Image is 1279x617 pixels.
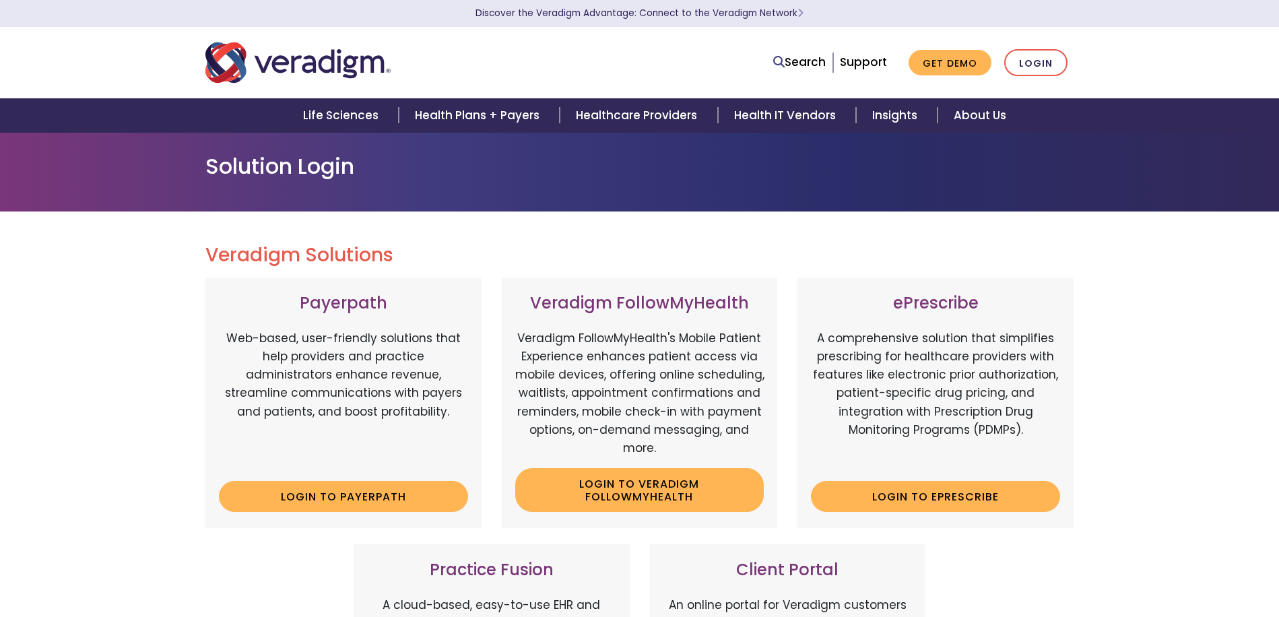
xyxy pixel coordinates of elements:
[219,481,468,512] a: Login to Payerpath
[938,98,1022,133] a: About Us
[909,50,991,76] a: Get Demo
[205,40,391,85] img: Veradigm logo
[718,98,856,133] a: Health IT Vendors
[205,154,1074,179] h1: Solution Login
[663,560,913,580] h3: Client Portal
[856,98,938,133] a: Insights
[515,468,764,512] a: Login to Veradigm FollowMyHealth
[205,244,1074,267] h2: Veradigm Solutions
[515,329,764,457] p: Veradigm FollowMyHealth's Mobile Patient Experience enhances patient access via mobile devices, o...
[475,7,804,20] a: Discover the Veradigm Advantage: Connect to the Veradigm NetworkLearn More
[219,294,468,313] h3: Payerpath
[515,294,764,313] h3: Veradigm FollowMyHealth
[773,53,826,71] a: Search
[399,98,560,133] a: Health Plans + Payers
[1004,49,1068,77] a: Login
[367,560,616,580] h3: Practice Fusion
[811,329,1060,471] p: A comprehensive solution that simplifies prescribing for healthcare providers with features like ...
[219,329,468,471] p: Web-based, user-friendly solutions that help providers and practice administrators enhance revenu...
[840,54,887,70] a: Support
[287,98,399,133] a: Life Sciences
[811,481,1060,512] a: Login to ePrescribe
[560,98,717,133] a: Healthcare Providers
[797,7,804,20] span: Learn More
[811,294,1060,313] h3: ePrescribe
